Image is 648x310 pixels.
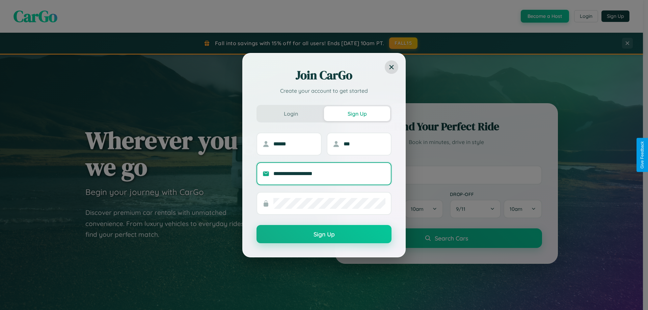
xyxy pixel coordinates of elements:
h2: Join CarGo [256,67,391,83]
button: Login [258,106,324,121]
button: Sign Up [324,106,390,121]
button: Sign Up [256,225,391,243]
div: Give Feedback [640,141,645,169]
p: Create your account to get started [256,87,391,95]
